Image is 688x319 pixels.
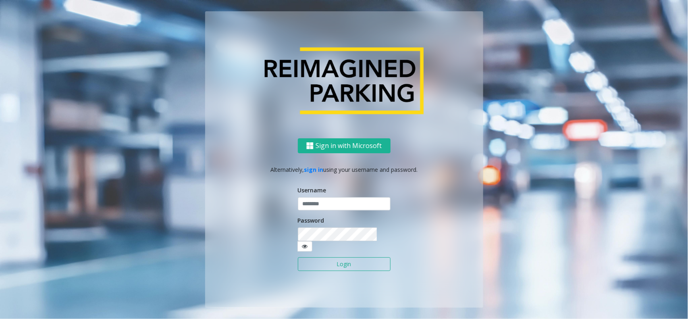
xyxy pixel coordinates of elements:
[298,186,326,194] label: Username
[298,138,391,153] button: Sign in with Microsoft
[298,216,324,225] label: Password
[304,166,323,173] a: sign in
[213,165,475,174] p: Alternatively, using your username and password.
[298,257,391,271] button: Login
